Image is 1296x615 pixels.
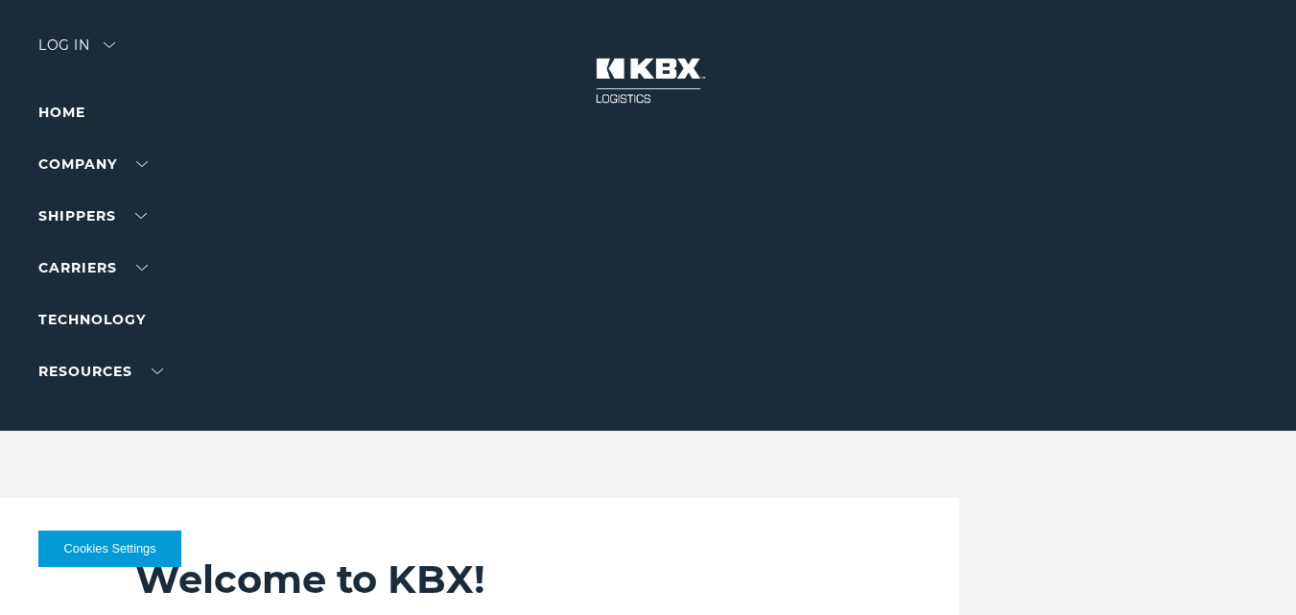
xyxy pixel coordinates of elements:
button: Cookies Settings [38,531,181,567]
div: Log in [38,38,115,66]
img: arrow [104,42,115,48]
h2: Welcome to KBX! [135,556,836,603]
img: kbx logo [577,38,720,123]
a: Technology [38,311,146,328]
a: RESOURCES [38,363,163,380]
a: Company [38,155,148,173]
a: Carriers [38,259,148,276]
a: SHIPPERS [38,207,147,225]
a: Home [38,104,85,121]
